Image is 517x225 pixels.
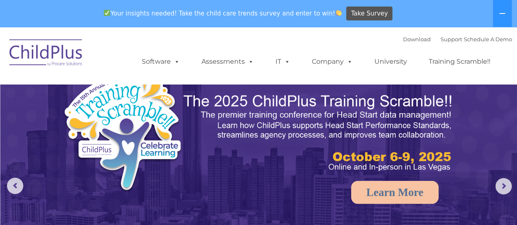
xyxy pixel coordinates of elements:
[421,53,499,70] a: Training Scramble!!
[193,53,262,70] a: Assessments
[5,33,87,74] img: ChildPlus by Procare Solutions
[267,53,298,70] a: IT
[351,7,388,21] span: Take Survey
[114,87,148,94] span: Phone number
[464,36,512,42] a: Schedule A Demo
[346,7,392,21] a: Take Survey
[366,53,415,70] a: University
[441,36,462,42] a: Support
[304,53,361,70] a: Company
[403,36,512,42] font: |
[351,181,439,204] a: Learn More
[114,54,139,60] span: Last name
[104,10,110,16] img: ✅
[336,10,342,16] img: 👏
[134,53,188,70] a: Software
[403,36,431,42] a: Download
[101,5,345,21] span: Your insights needed! Take the child care trends survey and enter to win!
